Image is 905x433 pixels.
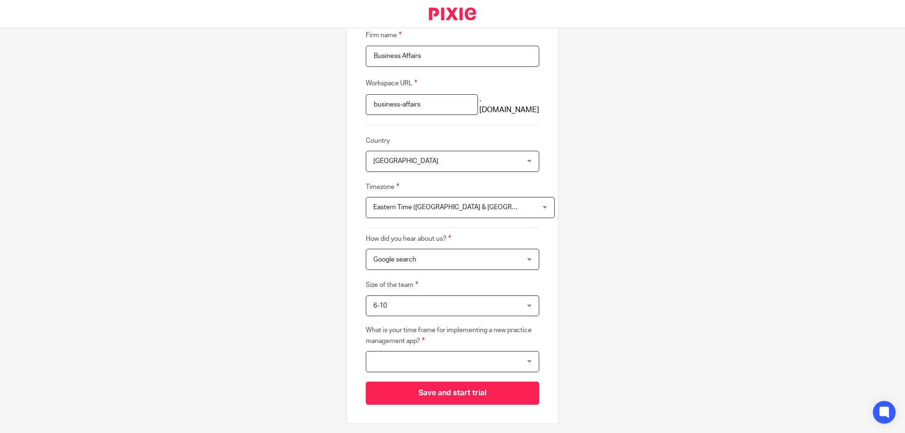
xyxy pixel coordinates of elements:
label: Country [366,136,390,146]
label: Workspace URL [366,78,417,89]
label: Size of the team [366,279,418,290]
label: Firm name [366,30,402,41]
span: .[DOMAIN_NAME] [479,94,539,116]
span: Google search [373,256,416,263]
label: How did you hear about us? [366,233,451,244]
input: Save and start trial [366,382,539,405]
label: Timezone [366,181,399,192]
span: 6-10 [373,302,387,309]
span: Eastern Time ([GEOGRAPHIC_DATA] & [GEOGRAPHIC_DATA]) [373,204,554,211]
span: [GEOGRAPHIC_DATA] [373,158,438,164]
label: What is your time frame for implementing a new practice management app? [366,326,539,346]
